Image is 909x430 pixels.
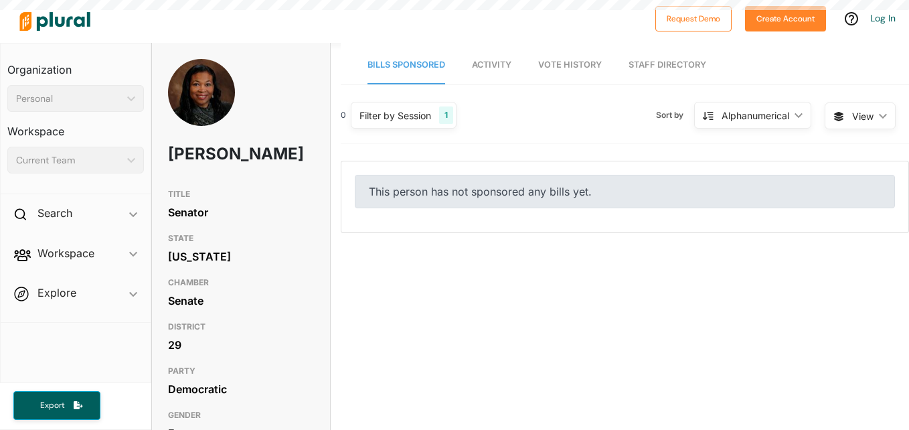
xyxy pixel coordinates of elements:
div: 1 [439,106,453,124]
div: Current Team [16,153,122,167]
h2: Search [37,206,72,220]
button: Request Demo [655,6,732,31]
h1: [PERSON_NAME] [168,134,256,174]
span: View [852,109,874,123]
h3: Organization [7,50,144,80]
span: Export [31,400,74,411]
div: 0 [341,109,346,121]
h3: Workspace [7,112,144,141]
h3: CHAMBER [168,275,314,291]
span: Sort by [656,109,694,121]
div: Filter by Session [359,109,431,123]
a: Activity [472,46,511,84]
button: Create Account [745,6,826,31]
div: Personal [16,92,122,106]
button: Export [13,391,100,420]
a: Bills Sponsored [367,46,445,84]
span: Bills Sponsored [367,60,445,70]
div: [US_STATE] [168,246,314,267]
span: Vote History [538,60,602,70]
img: Headshot of Oletha Faust-Goudeau [168,59,235,159]
div: Democratic [168,379,314,399]
h3: PARTY [168,363,314,379]
h3: DISTRICT [168,319,314,335]
div: This person has not sponsored any bills yet. [355,175,895,208]
h3: STATE [168,230,314,246]
h3: TITLE [168,186,314,202]
a: Staff Directory [629,46,706,84]
a: Create Account [745,11,826,25]
div: Senate [168,291,314,311]
div: 29 [168,335,314,355]
a: Vote History [538,46,602,84]
h3: GENDER [168,407,314,423]
div: Alphanumerical [722,109,789,123]
a: Request Demo [655,11,732,25]
a: Log In [870,12,896,24]
div: Senator [168,202,314,222]
span: Activity [472,60,511,70]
